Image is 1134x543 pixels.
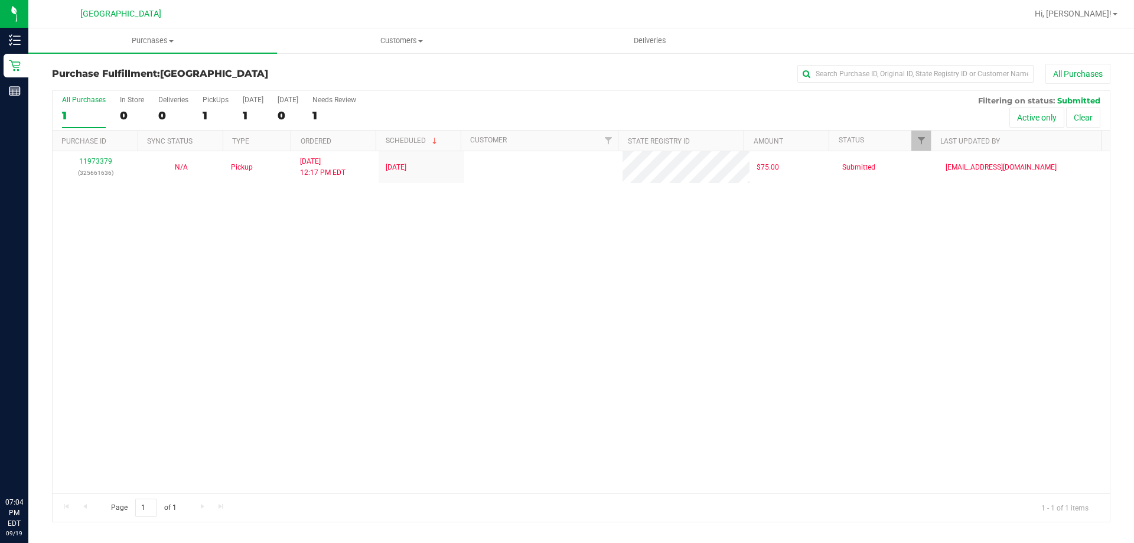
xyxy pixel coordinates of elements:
[243,109,263,122] div: 1
[1032,499,1098,516] span: 1 - 1 of 1 items
[147,137,193,145] a: Sync Status
[628,137,690,145] a: State Registry ID
[232,137,249,145] a: Type
[12,448,47,484] iframe: Resource center
[80,9,161,19] span: [GEOGRAPHIC_DATA]
[1035,9,1112,18] span: Hi, [PERSON_NAME]!
[158,96,188,104] div: Deliveries
[946,162,1057,173] span: [EMAIL_ADDRESS][DOMAIN_NAME]
[278,109,298,122] div: 0
[312,109,356,122] div: 1
[52,69,405,79] h3: Purchase Fulfillment:
[842,162,875,173] span: Submitted
[911,131,931,151] a: Filter
[28,28,277,53] a: Purchases
[757,162,779,173] span: $75.00
[175,163,188,171] span: Not Applicable
[301,137,331,145] a: Ordered
[386,162,406,173] span: [DATE]
[62,109,106,122] div: 1
[101,499,186,517] span: Page of 1
[79,157,112,165] a: 11973379
[28,35,277,46] span: Purchases
[120,109,144,122] div: 0
[618,35,682,46] span: Deliveries
[9,34,21,46] inline-svg: Inventory
[62,96,106,104] div: All Purchases
[797,65,1034,83] input: Search Purchase ID, Original ID, State Registry ID or Customer Name...
[278,96,298,104] div: [DATE]
[277,28,526,53] a: Customers
[940,137,1000,145] a: Last Updated By
[203,109,229,122] div: 1
[160,68,268,79] span: [GEOGRAPHIC_DATA]
[300,156,346,178] span: [DATE] 12:17 PM EDT
[60,167,131,178] p: (325661636)
[175,162,188,173] button: N/A
[243,96,263,104] div: [DATE]
[1057,96,1100,105] span: Submitted
[5,497,23,529] p: 07:04 PM EDT
[470,136,507,144] a: Customer
[312,96,356,104] div: Needs Review
[9,60,21,71] inline-svg: Retail
[158,109,188,122] div: 0
[598,131,618,151] a: Filter
[386,136,439,145] a: Scheduled
[526,28,774,53] a: Deliveries
[120,96,144,104] div: In Store
[5,529,23,538] p: 09/19
[135,499,157,517] input: 1
[978,96,1055,105] span: Filtering on status:
[203,96,229,104] div: PickUps
[1045,64,1110,84] button: All Purchases
[1009,108,1064,128] button: Active only
[61,137,106,145] a: Purchase ID
[1066,108,1100,128] button: Clear
[754,137,783,145] a: Amount
[9,85,21,97] inline-svg: Reports
[278,35,525,46] span: Customers
[231,162,253,173] span: Pickup
[839,136,864,144] a: Status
